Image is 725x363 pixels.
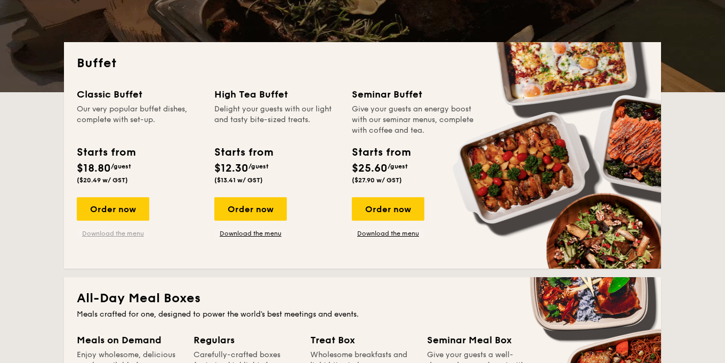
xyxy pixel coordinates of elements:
[77,104,202,136] div: Our very popular buffet dishes, complete with set-up.
[77,176,128,184] span: ($20.49 w/ GST)
[310,333,414,348] div: Treat Box
[352,176,402,184] span: ($27.90 w/ GST)
[77,333,181,348] div: Meals on Demand
[352,144,410,160] div: Starts from
[77,55,648,72] h2: Buffet
[214,176,263,184] span: ($13.41 w/ GST)
[77,290,648,307] h2: All-Day Meal Boxes
[194,333,297,348] div: Regulars
[77,144,135,160] div: Starts from
[214,229,287,238] a: Download the menu
[214,144,272,160] div: Starts from
[111,163,131,170] span: /guest
[77,197,149,221] div: Order now
[77,162,111,175] span: $18.80
[427,333,531,348] div: Seminar Meal Box
[248,163,269,170] span: /guest
[388,163,408,170] span: /guest
[77,309,648,320] div: Meals crafted for one, designed to power the world's best meetings and events.
[214,104,339,136] div: Delight your guests with our light and tasty bite-sized treats.
[352,229,424,238] a: Download the menu
[352,104,477,136] div: Give your guests an energy boost with our seminar menus, complete with coffee and tea.
[352,197,424,221] div: Order now
[77,87,202,102] div: Classic Buffet
[352,87,477,102] div: Seminar Buffet
[352,162,388,175] span: $25.60
[214,197,287,221] div: Order now
[214,162,248,175] span: $12.30
[77,229,149,238] a: Download the menu
[214,87,339,102] div: High Tea Buffet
